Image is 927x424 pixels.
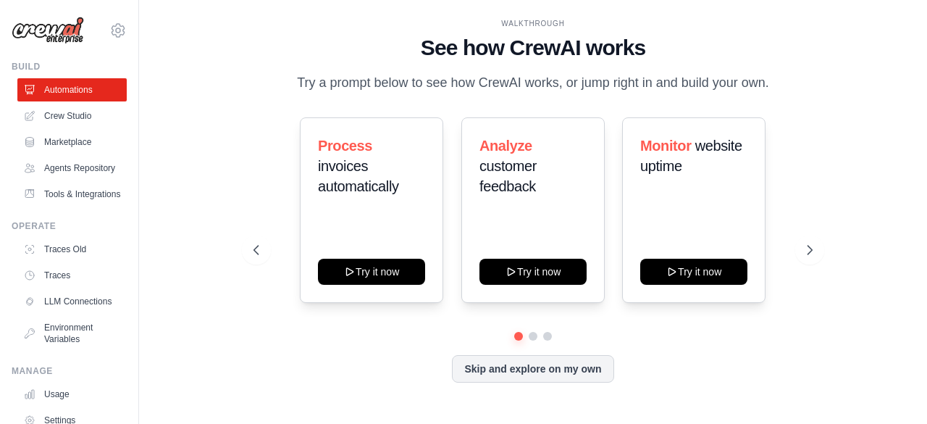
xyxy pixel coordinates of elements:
a: Traces [17,264,127,287]
a: Crew Studio [17,104,127,128]
h1: See how CrewAI works [253,35,812,61]
div: Operate [12,220,127,232]
a: Traces Old [17,238,127,261]
a: LLM Connections [17,290,127,313]
a: Usage [17,383,127,406]
div: Manage [12,365,127,377]
button: Try it now [479,259,587,285]
span: Monitor [640,138,692,154]
span: Analyze [479,138,532,154]
a: Marketplace [17,130,127,154]
div: Build [12,61,127,72]
button: Try it now [640,259,747,285]
span: customer feedback [479,158,537,194]
span: Process [318,138,372,154]
span: website uptime [640,138,742,174]
span: invoices automatically [318,158,399,194]
button: Skip and explore on my own [452,355,613,383]
a: Environment Variables [17,316,127,351]
div: WALKTHROUGH [253,18,812,29]
a: Agents Repository [17,157,127,180]
button: Try it now [318,259,425,285]
img: Logo [12,17,84,44]
a: Automations [17,78,127,101]
a: Tools & Integrations [17,183,127,206]
p: Try a prompt below to see how CrewAI works, or jump right in and build your own. [290,72,776,93]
